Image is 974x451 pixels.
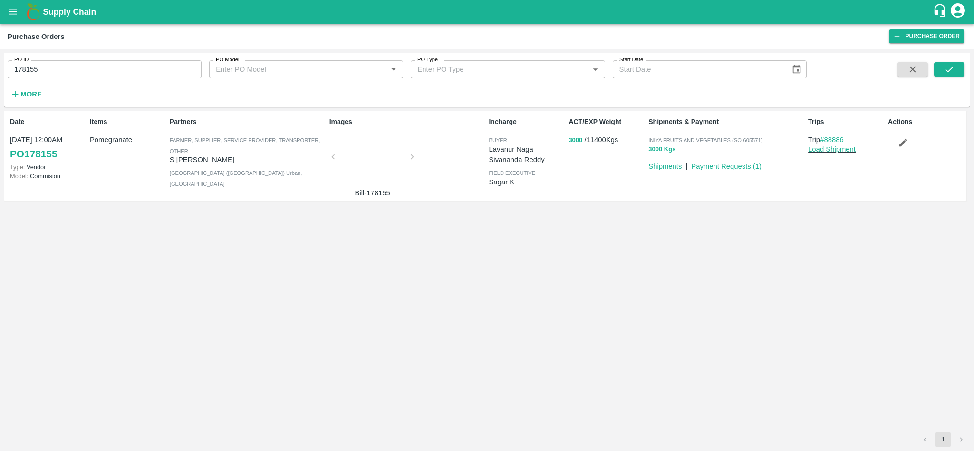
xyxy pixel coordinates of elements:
[682,157,687,172] div: |
[489,117,565,127] p: Incharge
[10,163,25,171] span: Type:
[43,5,933,19] a: Supply Chain
[648,117,804,127] p: Shipments & Payment
[569,135,582,146] button: 3000
[648,137,762,143] span: INIYA FRUITS AND VEGETABLES (SO-605571)
[10,145,57,163] a: PO178155
[949,2,966,22] div: account of current user
[648,163,682,170] a: Shipments
[889,29,964,43] a: Purchase Order
[43,7,96,17] b: Supply Chain
[216,56,240,64] label: PO Model
[589,63,601,76] button: Open
[808,134,884,145] p: Trip
[170,117,326,127] p: Partners
[691,163,762,170] a: Payment Requests (1)
[10,163,86,172] p: Vendor
[619,56,643,64] label: Start Date
[808,145,856,153] a: Load Shipment
[613,60,784,78] input: Start Date
[933,3,949,20] div: customer-support
[788,60,806,78] button: Choose date
[489,144,565,165] p: Lavanur Naga Sivananda Reddy
[8,30,65,43] div: Purchase Orders
[8,86,44,102] button: More
[808,117,884,127] p: Trips
[489,177,565,187] p: Sagar K
[387,63,400,76] button: Open
[935,432,951,447] button: page 1
[417,56,438,64] label: PO Type
[489,170,535,176] span: field executive
[569,117,645,127] p: ACT/EXP Weight
[20,90,42,98] strong: More
[10,117,86,127] p: Date
[648,144,675,155] button: 3000 Kgs
[8,60,202,78] input: Enter PO ID
[10,172,86,181] p: Commision
[90,117,166,127] p: Items
[888,117,964,127] p: Actions
[569,134,645,145] p: / 11400 Kgs
[337,188,408,198] p: Bill-178155
[170,170,302,186] span: [GEOGRAPHIC_DATA] ([GEOGRAPHIC_DATA]) Urban , [GEOGRAPHIC_DATA]
[414,63,574,76] input: Enter PO Type
[10,173,28,180] span: Model:
[489,137,507,143] span: buyer
[14,56,29,64] label: PO ID
[329,117,485,127] p: Images
[916,432,970,447] nav: pagination navigation
[820,136,844,144] a: #88886
[24,2,43,21] img: logo
[170,154,326,165] p: S [PERSON_NAME]
[170,137,320,154] span: Farmer, Supplier, Service Provider, Transporter, Other
[90,134,166,145] p: Pomegranate
[212,63,372,76] input: Enter PO Model
[2,1,24,23] button: open drawer
[10,134,86,145] p: [DATE] 12:00AM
